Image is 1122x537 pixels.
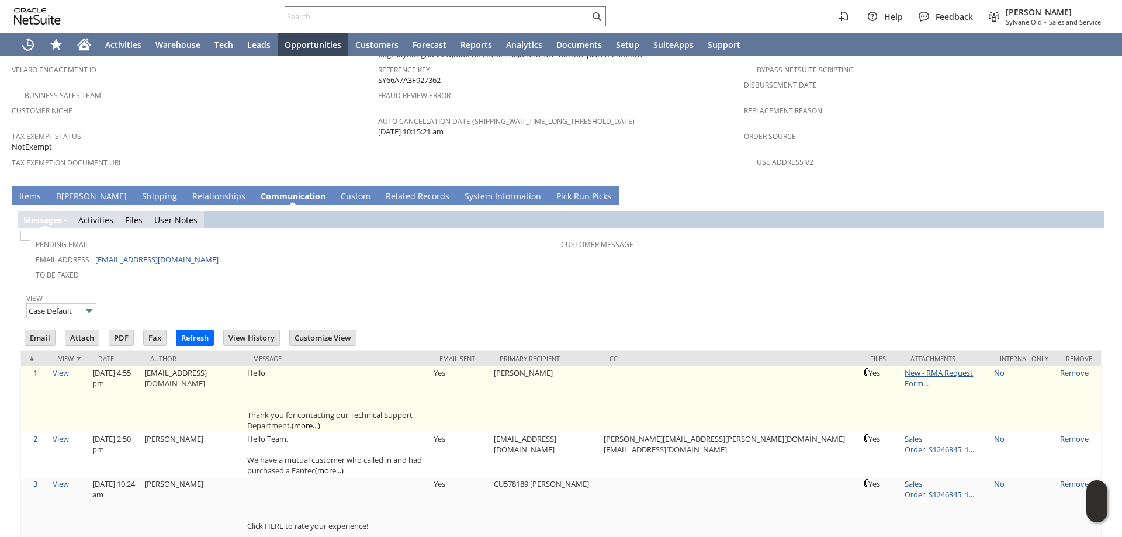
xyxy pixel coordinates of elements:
[744,80,817,90] a: Disbursement Date
[348,33,406,56] a: Customers
[12,65,96,75] a: Velaro Engagement ID
[905,479,974,500] a: Sales Order_S1246345_1...
[646,33,701,56] a: SuiteApps
[53,479,69,489] a: View
[556,190,561,202] span: P
[378,65,430,75] a: Reference Key
[155,39,200,50] span: Warehouse
[89,366,141,432] td: [DATE] 4:55 pm
[25,330,55,345] input: Email
[499,33,549,56] a: Analytics
[189,190,248,203] a: Relationships
[338,190,373,203] a: Custom
[88,214,91,226] span: t
[224,330,279,345] input: View History
[708,39,740,50] span: Support
[1086,480,1107,522] iframe: Click here to launch Oracle Guided Learning Help Panel
[53,190,130,203] a: B[PERSON_NAME]
[192,190,198,202] span: R
[378,91,451,101] a: Fraud Review Error
[30,354,41,363] div: #
[936,11,973,22] span: Feedback
[144,330,166,345] input: Fax
[36,270,79,280] a: To Be Faxed
[42,33,70,56] div: Shortcuts
[653,39,694,50] span: SuiteApps
[1044,18,1047,26] span: -
[549,33,609,56] a: Documents
[610,354,853,363] div: Cc
[26,293,43,303] a: View
[285,39,341,50] span: Opportunities
[258,190,328,203] a: Communication
[53,368,69,378] a: View
[12,141,52,153] span: NotExempt
[14,8,61,25] svg: logo
[460,39,492,50] span: Reports
[285,9,590,23] input: Search
[561,240,633,250] a: Customer Message
[70,33,98,56] a: Home
[1006,6,1101,18] span: [PERSON_NAME]
[744,131,796,141] a: Order Source
[33,479,37,489] a: 3
[1060,368,1089,378] a: Remove
[861,432,902,477] td: Yes
[20,231,30,241] img: Unchecked
[391,190,396,202] span: e
[109,330,133,345] input: PDF
[58,354,81,363] div: View
[491,366,601,432] td: [PERSON_NAME]
[1066,354,1092,363] div: Remove
[25,91,101,101] a: Business Sales Team
[616,39,639,50] span: Setup
[292,420,320,431] a: (more...)
[590,9,604,23] svg: Search
[1089,188,1103,202] a: Unrolled view on
[141,366,244,432] td: [EMAIL_ADDRESS][DOMAIN_NAME]
[139,190,180,203] a: Shipping
[491,432,601,477] td: [EMAIL_ADDRESS][DOMAIN_NAME]
[65,330,99,345] input: Attach
[1086,502,1107,523] span: Oracle Guided Learning Widget. To move around, please hold and drag
[994,434,1005,444] a: No
[431,432,491,477] td: Yes
[1006,18,1042,26] span: Sylvane Old
[346,190,351,202] span: u
[462,190,544,203] a: System Information
[56,190,61,202] span: B
[744,106,822,116] a: Replacement reason
[49,37,63,51] svg: Shortcuts
[994,479,1005,489] a: No
[905,368,973,389] a: New - RMA Request Form...
[150,354,236,363] div: Author
[757,157,813,167] a: Use Address V2
[1000,354,1048,363] div: Internal Only
[142,190,147,202] span: S
[33,434,37,444] a: 2
[98,33,148,56] a: Activities
[95,254,219,265] a: [EMAIL_ADDRESS][DOMAIN_NAME]
[884,11,903,22] span: Help
[98,354,133,363] div: Date
[207,33,240,56] a: Tech
[290,330,356,345] input: Customize View
[601,432,861,477] td: [PERSON_NAME][EMAIL_ADDRESS][PERSON_NAME][DOMAIN_NAME] [EMAIL_ADDRESS][DOMAIN_NAME]
[26,303,96,318] input: Case Default
[33,368,37,378] a: 1
[21,37,35,51] svg: Recent Records
[315,465,344,476] a: (more...)
[469,190,473,202] span: y
[261,190,266,202] span: C
[383,190,452,203] a: Related Records
[609,33,646,56] a: Setup
[16,190,44,203] a: Items
[1060,479,1089,489] a: Remove
[125,214,143,226] a: Files
[278,33,348,56] a: Opportunities
[19,190,22,202] span: I
[701,33,747,56] a: Support
[78,214,113,226] a: Activities
[861,366,902,432] td: Yes
[994,368,1005,378] a: No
